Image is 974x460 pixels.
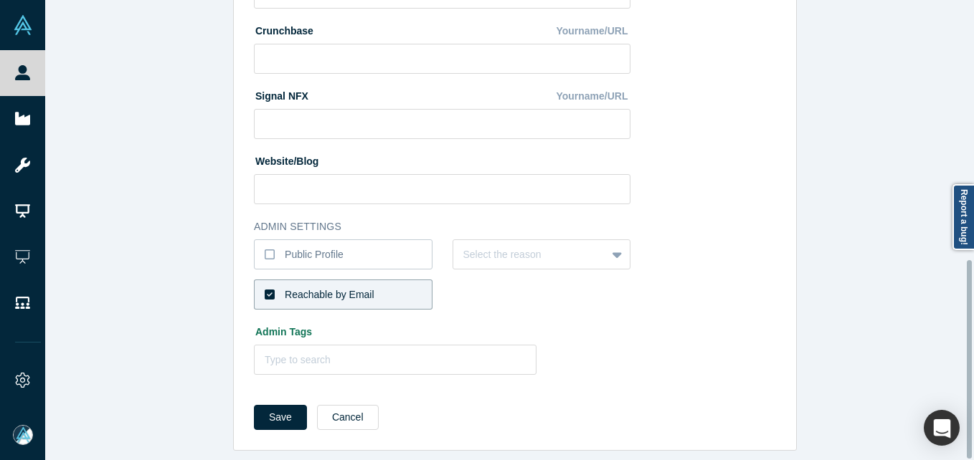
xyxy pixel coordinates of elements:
label: Website/Blog [254,149,318,169]
div: Yourname/URL [556,19,630,44]
button: Cancel [317,405,379,430]
button: Save [254,405,307,430]
div: Public Profile [285,247,344,262]
label: Crunchbase [254,19,313,39]
img: Alchemist Vault Logo [13,15,33,35]
div: Reachable by Email [285,287,374,302]
label: Admin Tags [254,320,630,340]
label: Signal NFX [254,84,308,104]
div: Yourname/URL [556,84,630,109]
a: Report a bug! [952,184,974,250]
img: Mia Scott's Account [13,425,33,445]
h3: Admin Settings [254,219,630,234]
